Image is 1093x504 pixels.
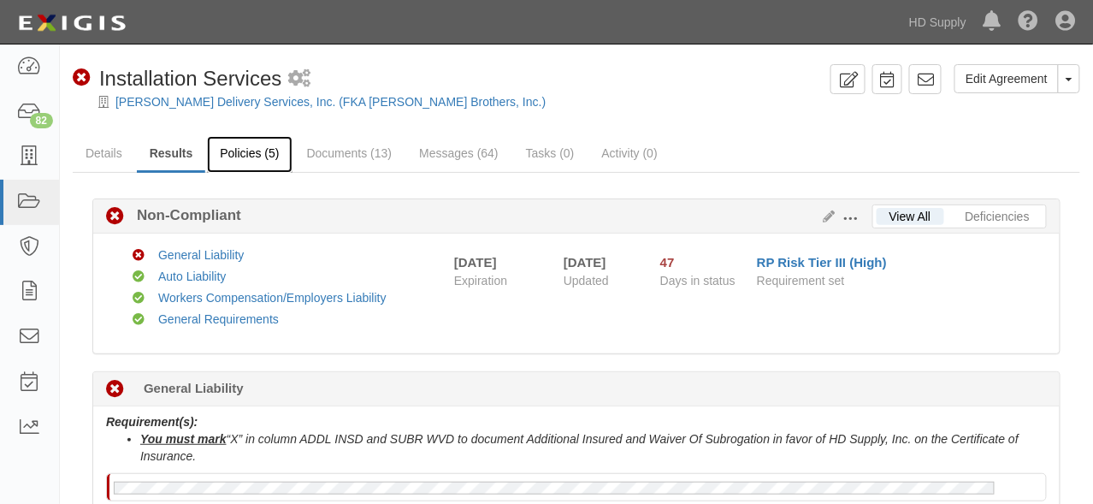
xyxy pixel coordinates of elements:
[158,291,387,305] a: Workers Compensation/Employers Liability
[158,248,244,262] a: General Liability
[140,432,1019,463] i: “X” in column ADDL INSD and SUBR WVD to document Additional Insured and Waiver Of Subrogation in ...
[877,208,944,225] a: View All
[513,136,588,170] a: Tasks (0)
[660,274,736,288] span: Days in status
[564,274,609,288] span: Updated
[288,70,310,88] i: 1 scheduled workflow
[133,293,145,305] i: Compliant
[106,208,124,226] i: Non-Compliant
[1019,12,1039,33] i: Help Center - Complianz
[207,136,292,173] a: Policies (5)
[73,136,135,170] a: Details
[564,253,635,271] div: [DATE]
[73,64,281,93] div: Installation Services
[106,381,124,399] i: Non-Compliant 47 days (since 08/28/2025)
[13,8,131,39] img: logo-5460c22ac91f19d4615b14bd174203de0afe785f0fc80cf4dbbc73dc1793850b.png
[954,64,1059,93] a: Edit Agreement
[99,67,281,90] span: Installation Services
[133,314,145,326] i: Compliant
[144,379,244,397] b: General Liability
[30,113,53,128] div: 82
[140,432,227,446] u: You must mark
[901,5,975,39] a: HD Supply
[757,274,845,288] span: Requirement set
[158,270,226,283] a: Auto Liability
[124,205,241,226] b: Non-Compliant
[953,208,1043,225] a: Deficiencies
[106,415,198,429] b: Requirement(s):
[115,95,546,109] a: [PERSON_NAME] Delivery Services, Inc. (FKA [PERSON_NAME] Brothers, Inc.)
[133,250,145,262] i: Non-Compliant
[660,253,744,271] div: Since 08/28/2025
[757,255,887,270] a: RP Risk Tier III (High)
[589,136,671,170] a: Activity (0)
[137,136,206,173] a: Results
[133,271,145,283] i: Compliant
[454,272,551,289] span: Expiration
[73,69,91,87] i: Non-Compliant
[294,136,405,170] a: Documents (13)
[406,136,511,170] a: Messages (64)
[454,253,497,271] div: [DATE]
[817,210,836,223] a: Edit Results
[158,312,279,326] a: General Requirements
